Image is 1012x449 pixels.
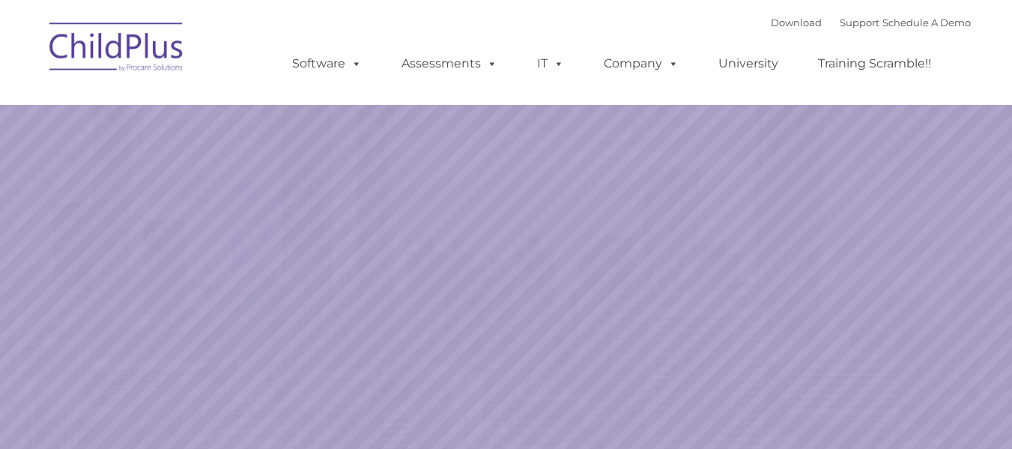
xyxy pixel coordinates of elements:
[771,16,822,28] a: Download
[522,49,579,79] a: IT
[703,49,793,79] a: University
[589,49,694,79] a: Company
[688,302,855,347] a: Learn More
[882,16,971,28] a: Schedule A Demo
[387,49,512,79] a: Assessments
[42,12,192,87] img: ChildPlus by Procare Solutions
[840,16,879,28] a: Support
[277,49,377,79] a: Software
[771,16,971,28] font: |
[803,49,946,79] a: Training Scramble!!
